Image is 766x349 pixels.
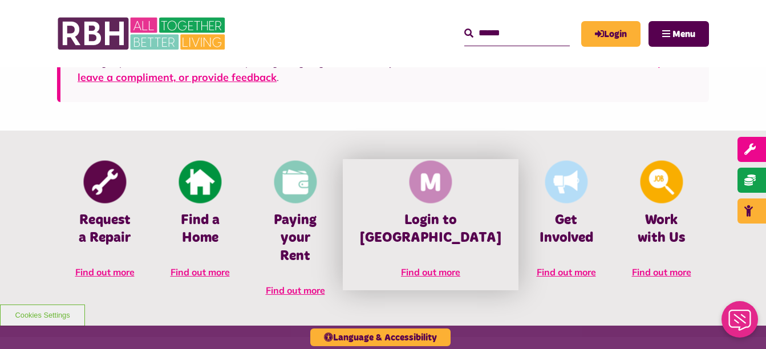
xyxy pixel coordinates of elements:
[265,212,326,265] h4: Paying your Rent
[631,212,692,247] h4: Work with Us
[171,266,230,278] span: Find out more
[672,30,695,39] span: Menu
[545,161,587,204] img: Get Involved
[537,266,596,278] span: Find out more
[518,159,614,290] a: Get Involved Get Involved Find out more
[401,266,460,278] span: Find out more
[57,11,228,56] img: RBH
[248,159,343,308] a: Pay Rent Paying your Rent Find out more
[581,21,641,47] a: MyRBH
[75,266,135,278] span: Find out more
[57,159,152,290] a: Report Repair Request a Repair Find out more
[274,161,317,204] img: Pay Rent
[310,328,451,346] button: Language & Accessibility
[266,285,325,296] span: Find out more
[83,161,126,204] img: Report Repair
[640,161,683,204] img: Looking For A Job
[179,161,221,204] img: Find A Home
[632,266,691,278] span: Find out more
[169,212,230,247] h4: Find a Home
[464,21,570,46] input: Search
[152,159,248,290] a: Find A Home Find a Home Find out more
[715,298,766,349] iframe: Netcall Web Assistant for live chat
[536,212,597,247] h4: Get Involved
[74,212,135,247] h4: Request a Repair
[360,212,501,247] h4: Login to [GEOGRAPHIC_DATA]
[649,21,709,47] button: Navigation
[614,159,709,290] a: Looking For A Job Work with Us Find out more
[343,159,518,290] a: Membership And Mutuality Login to [GEOGRAPHIC_DATA] Find out more
[410,161,452,204] img: Membership And Mutuality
